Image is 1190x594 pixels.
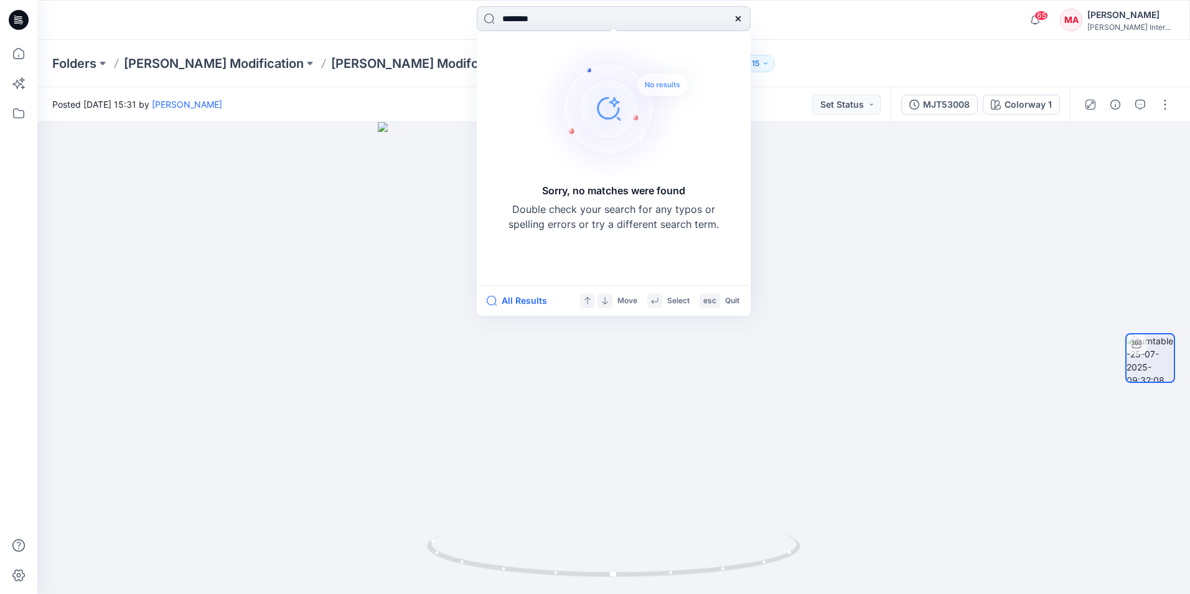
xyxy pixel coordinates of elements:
div: MJT53008 [923,98,970,111]
button: Colorway 1 [983,95,1060,115]
p: esc [703,295,716,308]
p: Double check your search for any typos or spelling errors or try a different search term. [508,202,719,232]
div: [PERSON_NAME] [1087,7,1174,22]
div: [PERSON_NAME] International [1087,22,1174,32]
a: [PERSON_NAME] Modification [124,55,304,72]
p: Select [667,295,690,308]
a: [PERSON_NAME] Modifcation Board Men [331,55,575,72]
p: 15 [752,57,759,70]
p: Quit [725,295,739,308]
div: MA [1060,9,1082,31]
button: MJT53008 [901,95,978,115]
button: Details [1105,95,1125,115]
a: [PERSON_NAME] [152,99,222,110]
span: 65 [1034,11,1048,21]
img: Sorry, no matches were found [536,34,711,183]
a: Folders [52,55,96,72]
span: Posted [DATE] 15:31 by [52,98,222,111]
div: Colorway 1 [1005,98,1052,111]
h5: Sorry, no matches were found [542,183,685,198]
button: 15 [736,55,775,72]
button: All Results [487,293,555,308]
p: Move [617,295,637,308]
img: turntable-25-07-2025-09:32:08 [1127,334,1174,382]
